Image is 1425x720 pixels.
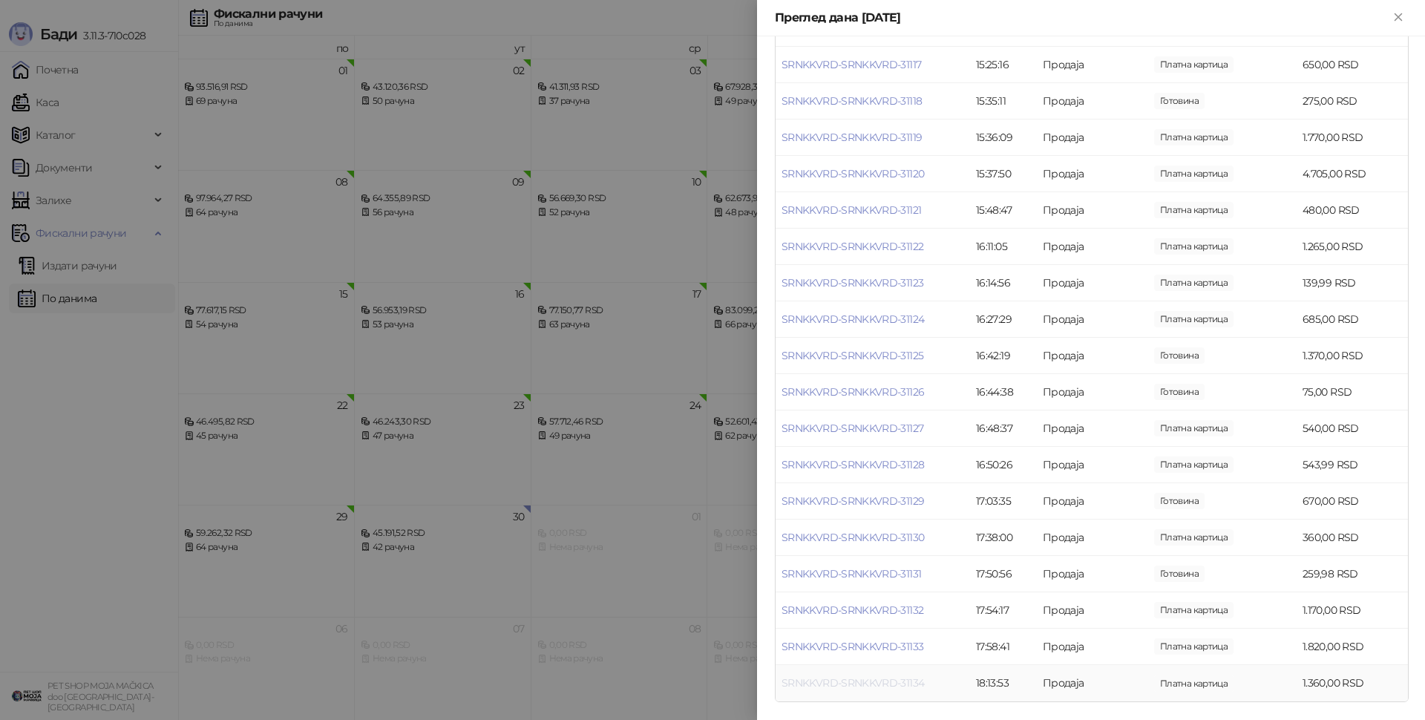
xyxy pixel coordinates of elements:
a: SRNKKVRD-SRNKKVRD-31117 [782,58,921,71]
td: 139,99 RSD [1297,265,1408,301]
td: 15:36:09 [970,120,1037,156]
td: 275,00 RSD [1297,83,1408,120]
a: SRNKKVRD-SRNKKVRD-31119 [782,131,922,144]
td: 17:54:17 [970,592,1037,629]
span: 543,99 [1154,456,1234,473]
td: 685,00 RSD [1297,301,1408,338]
td: 18:13:53 [970,665,1037,701]
span: 500,00 [1154,566,1205,582]
span: 650,00 [1154,56,1234,73]
span: 360,00 [1154,529,1234,546]
span: 139,99 [1154,275,1234,291]
td: Продаја [1037,229,1148,265]
td: Продаја [1037,556,1148,592]
td: Продаја [1037,156,1148,192]
a: SRNKKVRD-SRNKKVRD-31125 [782,349,923,362]
a: SRNKKVRD-SRNKKVRD-31130 [782,531,924,544]
td: 1.770,00 RSD [1297,120,1408,156]
td: Продаја [1037,374,1148,410]
td: 543,99 RSD [1297,447,1408,483]
td: 16:48:37 [970,410,1037,447]
span: 1.265,00 [1154,238,1234,255]
td: Продаја [1037,120,1148,156]
td: 360,00 RSD [1297,520,1408,556]
a: SRNKKVRD-SRNKKVRD-31122 [782,240,923,253]
a: SRNKKVRD-SRNKKVRD-31131 [782,567,921,580]
td: Продаја [1037,410,1148,447]
span: 480,00 [1154,202,1234,218]
a: SRNKKVRD-SRNKKVRD-31133 [782,640,923,653]
td: 15:35:11 [970,83,1037,120]
td: 17:38:00 [970,520,1037,556]
td: 670,00 RSD [1297,483,1408,520]
td: 16:11:05 [970,229,1037,265]
td: 15:48:47 [970,192,1037,229]
a: SRNKKVRD-SRNKKVRD-31124 [782,312,924,326]
td: 650,00 RSD [1297,47,1408,83]
td: 16:14:56 [970,265,1037,301]
span: 1.500,00 [1154,347,1205,364]
a: SRNKKVRD-SRNKKVRD-31134 [782,676,924,690]
a: SRNKKVRD-SRNKKVRD-31123 [782,276,923,289]
td: 540,00 RSD [1297,410,1408,447]
span: 685,00 [1154,311,1234,327]
td: 4.705,00 RSD [1297,156,1408,192]
td: 15:37:50 [970,156,1037,192]
a: SRNKKVRD-SRNKKVRD-31118 [782,94,922,108]
td: 16:27:29 [970,301,1037,338]
td: Продаја [1037,592,1148,629]
a: SRNKKVRD-SRNKKVRD-31121 [782,203,921,217]
td: 16:50:26 [970,447,1037,483]
a: SRNKKVRD-SRNKKVRD-31126 [782,385,924,399]
td: 16:42:19 [970,338,1037,374]
td: 17:50:56 [970,556,1037,592]
span: 1.820,00 [1154,638,1234,655]
td: 1.265,00 RSD [1297,229,1408,265]
td: 15:25:16 [970,47,1037,83]
span: 100,00 [1154,384,1205,400]
span: 2.000,00 [1154,493,1205,509]
td: Продаја [1037,447,1148,483]
td: 17:58:41 [970,629,1037,665]
button: Close [1389,9,1407,27]
a: SRNKKVRD-SRNKKVRD-31132 [782,603,923,617]
td: 17:03:35 [970,483,1037,520]
td: Продаја [1037,483,1148,520]
td: Продаја [1037,520,1148,556]
a: SRNKKVRD-SRNKKVRD-31120 [782,167,924,180]
td: Продаја [1037,47,1148,83]
td: 1.820,00 RSD [1297,629,1408,665]
td: 1.360,00 RSD [1297,665,1408,701]
span: 4.705,00 [1154,166,1234,182]
td: Продаја [1037,338,1148,374]
td: 259,98 RSD [1297,556,1408,592]
div: Преглед дана [DATE] [775,9,1389,27]
span: 1.360,00 [1154,675,1234,692]
a: SRNKKVRD-SRNKKVRD-31128 [782,458,924,471]
span: 540,00 [1154,420,1234,436]
td: 480,00 RSD [1297,192,1408,229]
a: SRNKKVRD-SRNKKVRD-31129 [782,494,924,508]
td: 75,00 RSD [1297,374,1408,410]
td: Продаја [1037,192,1148,229]
td: Продаја [1037,301,1148,338]
span: 1.170,00 [1154,602,1234,618]
a: SRNKKVRD-SRNKKVRD-31127 [782,422,923,435]
span: 1.770,00 [1154,129,1234,145]
td: 16:44:38 [970,374,1037,410]
td: 1.370,00 RSD [1297,338,1408,374]
td: Продаја [1037,265,1148,301]
span: 500,00 [1154,93,1205,109]
td: Продаја [1037,629,1148,665]
td: Продаја [1037,83,1148,120]
td: Продаја [1037,665,1148,701]
td: 1.170,00 RSD [1297,592,1408,629]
